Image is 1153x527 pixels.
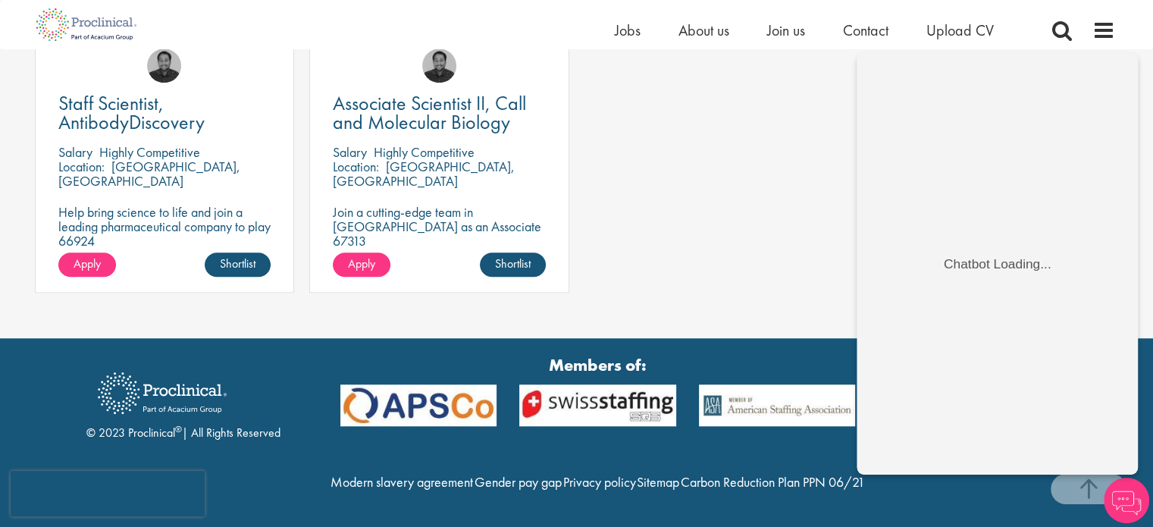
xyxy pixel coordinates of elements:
[333,143,367,161] span: Salary
[333,94,546,132] a: Associate Scientist II, Call and Molecular Biology
[340,353,856,377] strong: Members of:
[422,49,456,83] img: Mike Raletz
[562,473,635,491] a: Privacy policy
[58,90,205,135] span: Staff Scientist, AntibodyDiscovery
[99,143,200,161] p: Highly Competitive
[58,158,240,190] p: [GEOGRAPHIC_DATA], [GEOGRAPHIC_DATA]
[58,234,271,248] p: 66924
[58,158,105,175] span: Location:
[333,90,526,135] span: Associate Scientist II, Call and Molecular Biology
[615,20,641,40] a: Jobs
[205,253,271,277] a: Shortlist
[688,384,867,426] img: APSCo
[480,253,546,277] a: Shortlist
[58,205,271,277] p: Help bring science to life and join a leading pharmaceutical company to play a key role in delive...
[329,384,509,426] img: APSCo
[86,362,238,425] img: Proclinical Recruitment
[333,158,515,190] p: [GEOGRAPHIC_DATA], [GEOGRAPHIC_DATA]
[333,205,546,277] p: Join a cutting-edge team in [GEOGRAPHIC_DATA] as an Associate Scientist II and help shape the fut...
[58,94,271,132] a: Staff Scientist, AntibodyDiscovery
[58,253,116,277] a: Apply
[767,20,805,40] a: Join us
[348,256,375,271] span: Apply
[681,473,865,491] a: Carbon Reduction Plan PPN 06/21
[331,473,473,491] a: Modern slavery agreement
[147,49,181,83] img: Mike Raletz
[637,473,679,491] a: Sitemap
[333,234,546,248] p: 67313
[58,143,92,161] span: Salary
[475,473,562,491] a: Gender pay gap
[11,471,205,516] iframe: reCAPTCHA
[333,253,390,277] a: Apply
[86,361,280,442] div: © 2023 Proclinical | All Rights Reserved
[175,423,182,435] sup: ®
[333,158,379,175] span: Location:
[843,20,888,40] a: Contact
[90,212,202,227] div: Chatbot Loading...
[374,143,475,161] p: Highly Competitive
[74,256,101,271] span: Apply
[1104,478,1149,523] img: Chatbot
[678,20,729,40] a: About us
[926,20,994,40] a: Upload CV
[508,384,688,426] img: APSCo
